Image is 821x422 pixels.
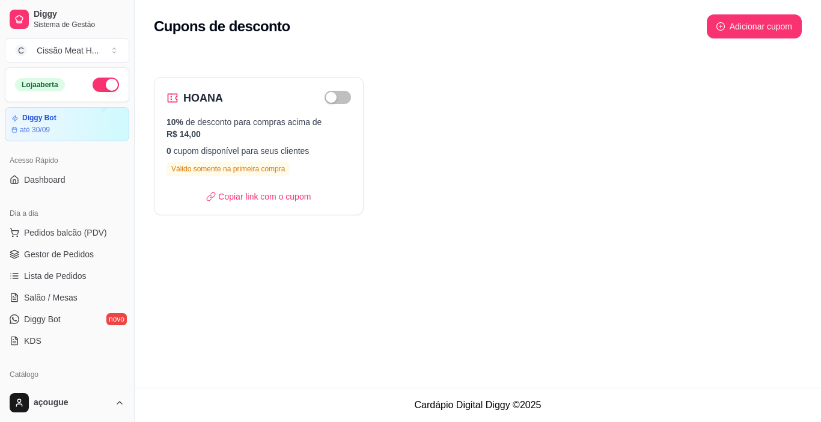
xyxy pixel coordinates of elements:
[183,90,223,106] h2: HOANA
[15,78,65,91] div: Loja aberta
[22,114,56,123] article: Diggy Bot
[154,17,290,36] h2: Cupons de desconto
[5,170,129,189] a: Dashboard
[5,38,129,63] button: Select a team
[166,129,201,139] span: R$ 14,00
[5,365,129,384] div: Catálogo
[166,117,183,127] span: 10%
[716,22,725,31] span: plus-circle
[20,125,50,135] article: até 30/09
[206,191,311,203] p: Copiar link com o cupom
[166,145,351,157] p: cupom disponível para seus clientes
[34,9,124,20] span: Diggy
[135,388,821,422] footer: Cardápio Digital Diggy © 2025
[166,146,171,156] span: 0
[24,174,66,186] span: Dashboard
[5,331,129,350] a: KDS
[5,266,129,286] a: Lista de Pedidos
[37,44,99,57] div: Cissão Meat H ...
[166,162,290,176] p: Válido somente na primeira compra
[5,245,129,264] a: Gestor de Pedidos
[5,151,129,170] div: Acesso Rápido
[24,313,61,325] span: Diggy Bot
[24,227,107,239] span: Pedidos balcão (PDV)
[34,397,110,408] span: açougue
[707,14,802,38] button: plus-circleAdicionar cupom
[24,248,94,260] span: Gestor de Pedidos
[5,223,129,242] button: Pedidos balcão (PDV)
[5,204,129,223] div: Dia a dia
[93,78,119,92] button: Alterar Status
[5,5,129,34] a: DiggySistema de Gestão
[24,292,78,304] span: Salão / Mesas
[5,388,129,417] button: açougue
[5,288,129,307] a: Salão / Mesas
[34,20,124,29] span: Sistema de Gestão
[5,310,129,329] a: Diggy Botnovo
[5,107,129,141] a: Diggy Botaté 30/09
[166,116,351,140] p: de desconto para compras acima de
[24,270,87,282] span: Lista de Pedidos
[24,335,41,347] span: KDS
[15,44,27,57] span: C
